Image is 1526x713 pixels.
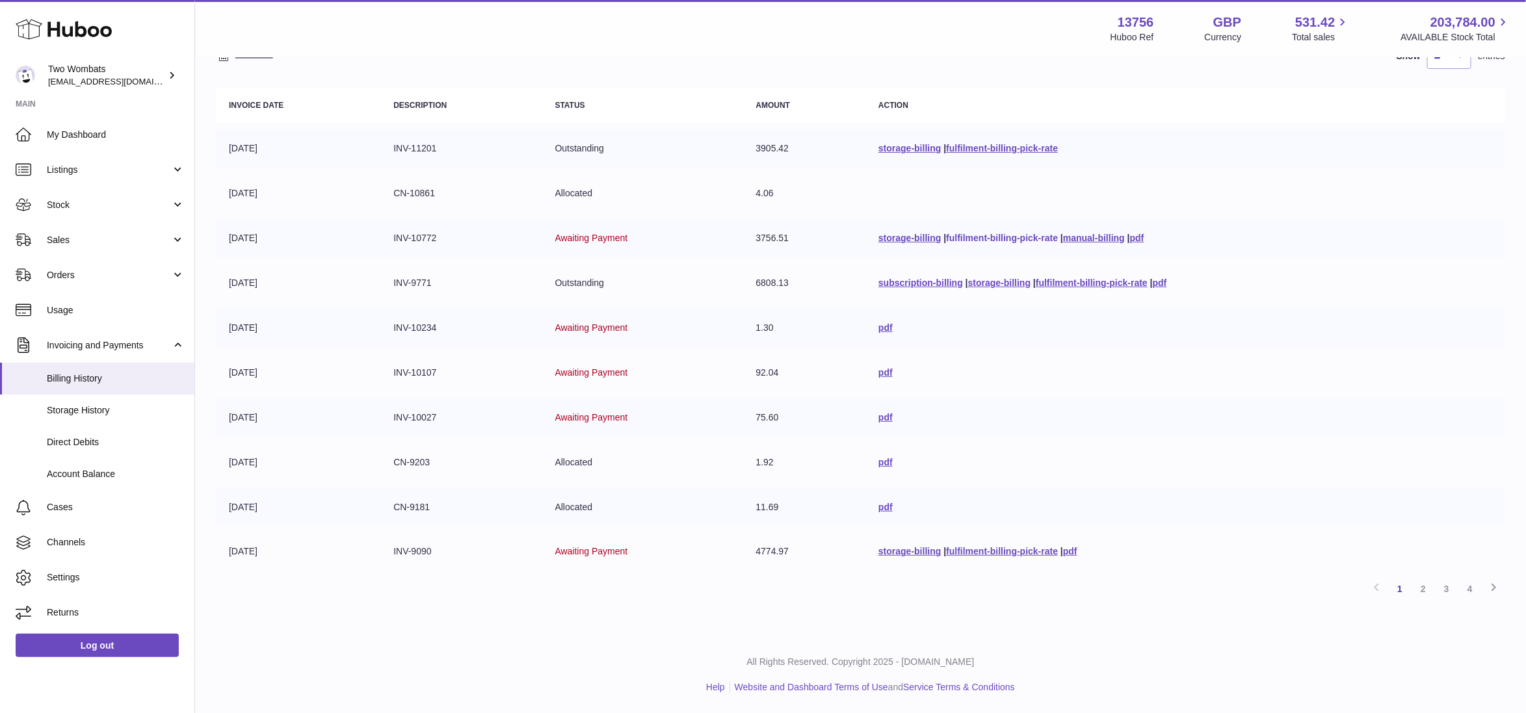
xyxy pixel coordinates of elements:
[380,174,542,213] td: CN-10861
[555,278,605,288] span: Outstanding
[878,101,908,110] strong: Action
[743,443,866,482] td: 1.92
[706,682,725,692] a: Help
[380,398,542,437] td: INV-10027
[229,101,283,110] strong: Invoice Date
[1033,278,1036,288] span: |
[1412,577,1435,601] a: 2
[216,309,380,347] td: [DATE]
[380,309,542,347] td: INV-10234
[878,367,893,378] a: pdf
[555,502,593,512] span: Allocated
[555,457,593,467] span: Allocated
[205,656,1516,668] p: All Rights Reserved. Copyright 2025 - [DOMAIN_NAME]
[555,322,628,333] span: Awaiting Payment
[380,219,542,257] td: INV-10772
[878,278,963,288] a: subscription-billing
[943,233,946,243] span: |
[1213,14,1241,31] strong: GBP
[743,264,866,302] td: 6808.13
[968,278,1031,288] a: storage-billing
[878,502,893,512] a: pdf
[380,443,542,482] td: CN-9203
[380,264,542,302] td: INV-9771
[1401,31,1510,44] span: AVAILABLE Stock Total
[1036,278,1148,288] a: fulfilment-billing-pick-rate
[1435,577,1458,601] a: 3
[16,634,179,657] a: Log out
[216,398,380,437] td: [DATE]
[1060,546,1063,556] span: |
[555,412,628,422] span: Awaiting Payment
[47,304,185,317] span: Usage
[966,278,968,288] span: |
[1063,233,1125,243] a: manual-billing
[555,188,593,198] span: Allocated
[393,101,447,110] strong: Description
[1060,233,1063,243] span: |
[1401,14,1510,44] a: 203,784.00 AVAILABLE Stock Total
[555,233,628,243] span: Awaiting Payment
[743,174,866,213] td: 4.06
[743,219,866,257] td: 3756.51
[1153,278,1167,288] a: pdf
[946,233,1058,243] a: fulfilment-billing-pick-rate
[16,66,35,85] img: cormac@twowombats.com
[878,546,941,556] a: storage-billing
[1205,31,1242,44] div: Currency
[47,468,185,480] span: Account Balance
[730,681,1015,694] li: and
[216,488,380,526] td: [DATE]
[216,129,380,168] td: [DATE]
[555,546,628,556] span: Awaiting Payment
[380,354,542,392] td: INV-10107
[743,354,866,392] td: 92.04
[878,457,893,467] a: pdf
[735,682,888,692] a: Website and Dashboard Terms of Use
[216,219,380,257] td: [DATE]
[380,532,542,571] td: INV-9090
[555,367,628,378] span: Awaiting Payment
[47,536,185,549] span: Channels
[216,174,380,213] td: [DATE]
[946,143,1058,153] a: fulfilment-billing-pick-rate
[48,76,191,86] span: [EMAIL_ADDRESS][DOMAIN_NAME]
[47,164,171,176] span: Listings
[555,101,585,110] strong: Status
[878,143,941,153] a: storage-billing
[380,488,542,526] td: CN-9181
[47,234,171,246] span: Sales
[878,322,893,333] a: pdf
[743,488,866,526] td: 11.69
[1388,577,1412,601] a: 1
[1127,233,1130,243] span: |
[1118,14,1154,31] strong: 13756
[1111,31,1154,44] div: Huboo Ref
[756,101,791,110] strong: Amount
[216,264,380,302] td: [DATE]
[1292,31,1350,44] span: Total sales
[1430,14,1495,31] span: 203,784.00
[47,339,171,352] span: Invoicing and Payments
[216,532,380,571] td: [DATE]
[1292,14,1350,44] a: 531.42 Total sales
[216,443,380,482] td: [DATE]
[47,129,185,141] span: My Dashboard
[1295,14,1335,31] span: 531.42
[743,309,866,347] td: 1.30
[47,571,185,584] span: Settings
[47,606,185,619] span: Returns
[216,354,380,392] td: [DATE]
[47,436,185,448] span: Direct Debits
[743,532,866,571] td: 4774.97
[48,63,165,88] div: Two Wombats
[743,129,866,168] td: 3905.42
[1458,577,1482,601] a: 4
[903,682,1015,692] a: Service Terms & Conditions
[47,501,185,513] span: Cases
[555,143,605,153] span: Outstanding
[946,546,1058,556] a: fulfilment-billing-pick-rate
[743,398,866,437] td: 75.60
[878,233,941,243] a: storage-billing
[878,412,893,422] a: pdf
